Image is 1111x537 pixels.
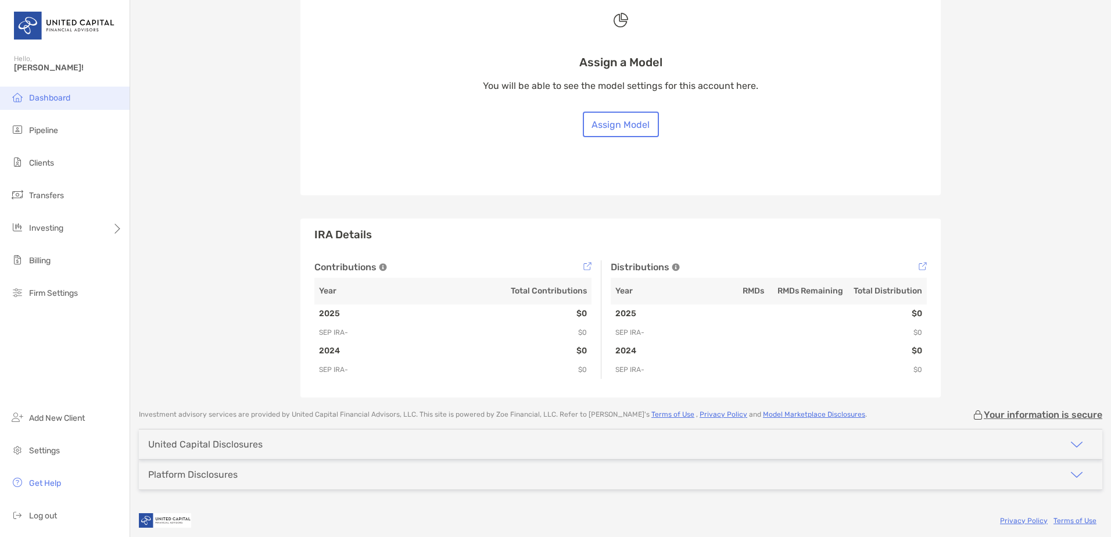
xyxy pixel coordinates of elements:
h3: IRA Details [314,228,927,242]
span: Billing [29,256,51,266]
span: Settings [29,446,60,456]
img: settings icon [10,443,24,457]
img: United Capital Logo [14,5,116,46]
div: Distributions [611,260,927,274]
a: Privacy Policy [1000,517,1048,525]
p: Assign a Model [483,55,758,70]
td: SEP IRA - [611,360,690,379]
span: Add New Client [29,413,85,423]
span: Log out [29,511,57,521]
th: RMDs [690,278,769,305]
td: SEP IRA - [314,323,453,342]
th: Year [314,278,453,305]
p: Your information is secure [984,409,1102,420]
img: pipeline icon [10,123,24,137]
img: icon arrow [1070,468,1084,482]
img: logout icon [10,508,24,522]
span: [PERSON_NAME]! [14,63,123,73]
td: $0 [453,305,592,323]
span: Transfers [29,191,64,201]
img: investing icon [10,220,24,234]
img: get-help icon [10,475,24,489]
button: Assign Model [583,112,659,137]
img: Tooltip [379,263,387,271]
td: $0 [848,360,927,379]
img: Tooltip [583,262,592,270]
span: Get Help [29,478,61,488]
a: Model Marketplace Disclosures [763,410,865,418]
img: clients icon [10,155,24,169]
img: Tooltip [672,263,680,271]
img: Tooltip [919,262,927,270]
th: Year [611,278,690,305]
span: Dashboard [29,93,70,103]
img: dashboard icon [10,90,24,104]
div: Platform Disclosures [148,469,238,480]
td: $0 [453,342,592,360]
img: company logo [139,507,191,534]
td: $0 [848,342,927,360]
span: Clients [29,158,54,168]
th: Total Distribution [848,278,927,305]
div: United Capital Disclosures [148,439,263,450]
span: Pipeline [29,126,58,135]
img: firm-settings icon [10,285,24,299]
td: $0 [453,360,592,379]
p: Investment advisory services are provided by United Capital Financial Advisors, LLC . This site i... [139,410,867,419]
a: Privacy Policy [700,410,747,418]
img: add_new_client icon [10,410,24,424]
a: Terms of Use [1053,517,1096,525]
td: 2024 [314,342,453,360]
img: billing icon [10,253,24,267]
td: $0 [848,323,927,342]
td: 2024 [611,342,690,360]
div: Contributions [314,260,592,274]
td: $0 [848,305,927,323]
td: $0 [453,323,592,342]
td: 2025 [314,305,453,323]
td: SEP IRA - [314,360,453,379]
p: You will be able to see the model settings for this account here. [483,78,758,93]
a: Terms of Use [651,410,694,418]
span: Investing [29,223,63,233]
img: transfers icon [10,188,24,202]
th: Total Contributions [453,278,592,305]
img: icon arrow [1070,438,1084,452]
th: RMDs Remaining [769,278,848,305]
td: SEP IRA - [611,323,690,342]
span: Firm Settings [29,288,78,298]
td: 2025 [611,305,690,323]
